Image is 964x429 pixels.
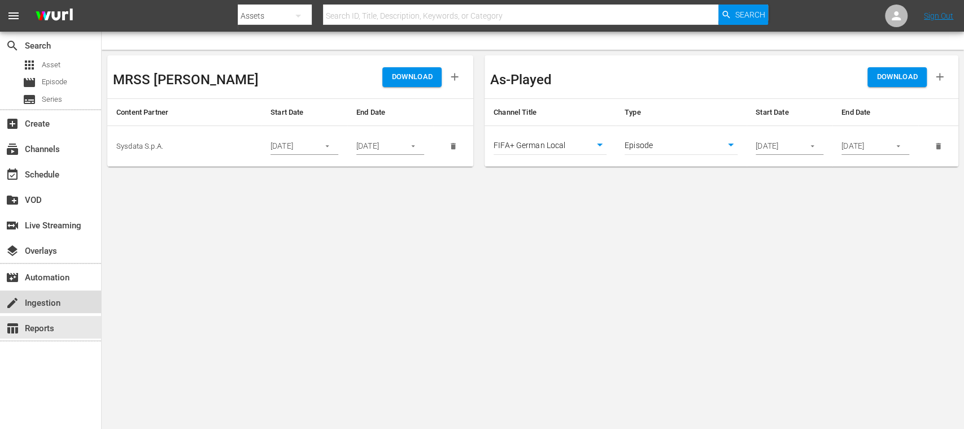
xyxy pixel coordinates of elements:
span: Schedule [6,168,19,181]
button: delete [927,135,949,157]
button: DOWNLOAD [382,67,442,87]
div: Episode [625,138,738,155]
span: Automation [6,271,19,284]
th: Start Date [747,99,832,126]
span: Series [42,94,62,105]
th: Channel Title [485,99,616,126]
span: Create [6,117,19,131]
span: Reports [6,322,19,335]
span: VOD [6,193,19,207]
span: Episode [42,76,67,88]
th: Type [616,99,747,126]
span: Search [735,5,765,25]
button: Search [718,5,768,25]
th: End Date [832,99,918,126]
img: ans4CAIJ8jUAAAAAAAAAAAAAAAAAAAAAAAAgQb4GAAAAAAAAAAAAAAAAAAAAAAAAJMjXAAAAAAAAAAAAAAAAAAAAAAAAgAT5G... [27,3,81,29]
span: Episode [23,76,36,89]
th: End Date [347,99,433,126]
h3: MRSS [PERSON_NAME] [113,72,259,87]
th: Start Date [261,99,347,126]
td: Sysdata S.p.A. [107,126,261,167]
span: Channels [6,142,19,156]
span: Asset [42,59,60,71]
a: Sign Out [924,11,953,20]
th: Content Partner [107,99,261,126]
span: Series [23,93,36,106]
span: Search [6,39,19,53]
h3: As-Played [490,72,552,87]
span: Overlays [6,244,19,258]
button: DOWNLOAD [867,67,927,87]
span: Asset [23,58,36,72]
span: Ingestion [6,296,19,310]
span: DOWNLOAD [391,71,433,84]
button: delete [442,135,464,157]
span: menu [7,9,20,23]
span: DOWNLOAD [876,71,918,84]
div: FIFA+ German Local [494,138,607,155]
span: Live Streaming [6,219,19,232]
